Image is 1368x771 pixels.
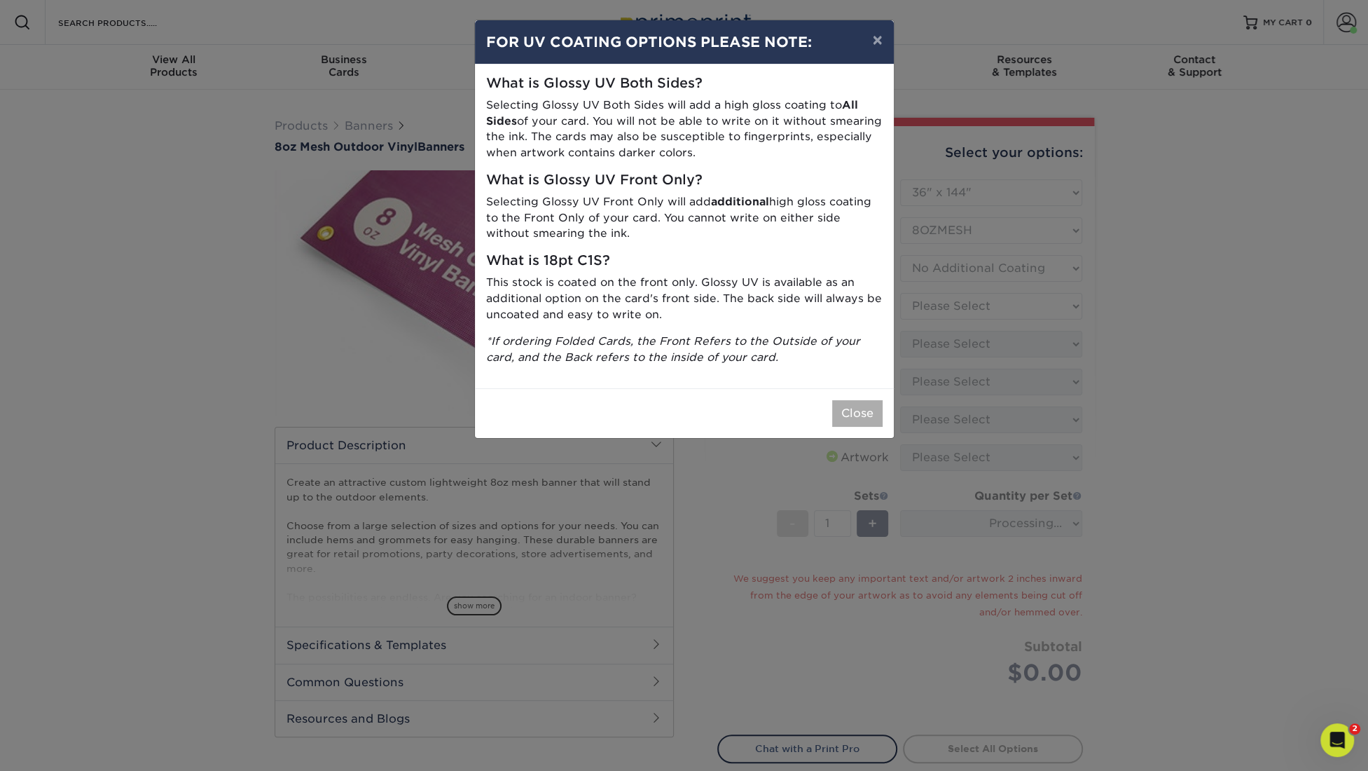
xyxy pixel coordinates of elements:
strong: All Sides [486,98,858,128]
p: Selecting Glossy UV Both Sides will add a high gloss coating to of your card. You will not be abl... [486,97,883,161]
span: 2 [1349,723,1360,735]
h4: FOR UV COATING OPTIONS PLEASE NOTE: [486,32,883,53]
h5: What is Glossy UV Both Sides? [486,76,883,92]
button: × [861,20,893,60]
button: Close [832,400,883,427]
p: Selecting Glossy UV Front Only will add high gloss coating to the Front Only of your card. You ca... [486,194,883,242]
p: This stock is coated on the front only. Glossy UV is available as an additional option on the car... [486,275,883,322]
h5: What is Glossy UV Front Only? [486,172,883,189]
strong: additional [711,195,769,208]
iframe: Intercom live chat [1320,723,1354,757]
h5: What is 18pt C1S? [486,253,883,269]
i: *If ordering Folded Cards, the Front Refers to the Outside of your card, and the Back refers to t... [486,334,860,364]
